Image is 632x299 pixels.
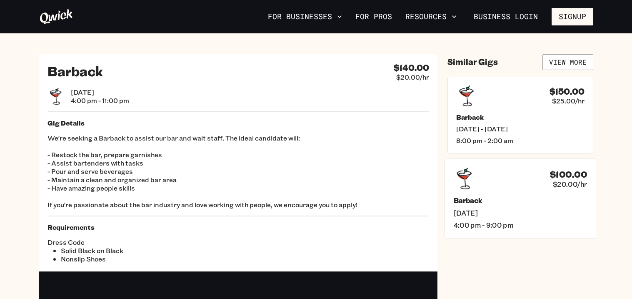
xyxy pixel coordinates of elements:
h2: Barback [47,63,103,79]
span: 4:00 pm - 11:00 pm [71,96,129,105]
button: Resources [402,10,460,24]
span: [DATE] [71,88,129,96]
span: Dress Code [47,238,238,246]
li: Solid Black on Black [61,246,238,255]
a: $150.00$25.00/hrBarback[DATE] - [DATE]8:00 pm - 2:00 am [447,77,593,153]
h4: $140.00 [394,63,429,73]
h4: $150.00 [550,86,585,97]
a: $100.00$20.00/hrBarback[DATE]4:00 pm - 9:00 pm [445,158,596,238]
span: $20.00/hr [553,179,587,188]
h5: Barback [456,113,585,121]
span: [DATE] [453,208,587,217]
span: $20.00/hr [396,73,429,81]
span: $25.00/hr [552,97,585,105]
li: Nonslip Shoes [61,255,238,263]
h4: Similar Gigs [447,57,498,67]
a: View More [542,54,593,70]
h5: Barback [453,196,587,205]
span: 4:00 pm - 9:00 pm [453,221,587,229]
h5: Requirements [47,223,429,231]
span: 8:00 pm - 2:00 am [456,136,585,145]
p: We're seeking a Barback to assist our bar and wait staff. The ideal candidate will: - Restock the... [47,134,429,209]
h4: $100.00 [550,168,587,179]
a: For Pros [352,10,395,24]
a: Business Login [467,8,545,25]
button: Signup [552,8,593,25]
h5: Gig Details [47,119,429,127]
button: For Businesses [265,10,345,24]
span: [DATE] - [DATE] [456,125,585,133]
